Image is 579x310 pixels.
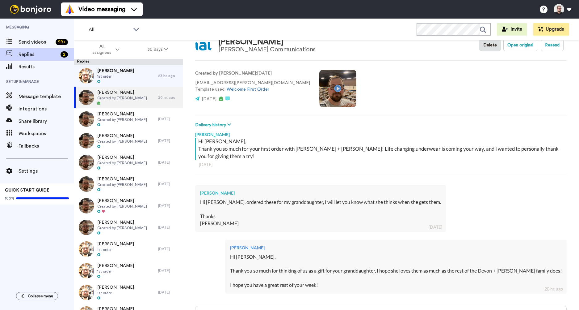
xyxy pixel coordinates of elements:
[97,96,147,101] span: Created by [PERSON_NAME]
[158,73,180,78] div: 23 hr. ago
[158,203,180,208] div: [DATE]
[74,173,183,195] a: [PERSON_NAME]Created by [PERSON_NAME][DATE]
[200,190,441,196] div: [PERSON_NAME]
[199,161,563,168] div: [DATE]
[97,241,134,247] span: [PERSON_NAME]
[97,284,134,291] span: [PERSON_NAME]
[97,161,147,166] span: Created by [PERSON_NAME]
[230,253,562,289] div: Hi [PERSON_NAME], Thank you so much for thinking of us as a gift for your granddaughter, I hope s...
[79,111,94,127] img: 2b468c78-32b4-496f-8190-fe05fb829b56-thumb.jpg
[97,182,147,187] span: Created by [PERSON_NAME]
[195,80,310,93] p: [EMAIL_ADDRESS][PERSON_NAME][DOMAIN_NAME] Template used:
[97,269,134,274] span: 1st order
[74,152,183,173] a: [PERSON_NAME]Created by [PERSON_NAME][DATE]
[97,139,147,144] span: Created by [PERSON_NAME]
[195,37,212,54] img: Image of Kathy Gristwood
[158,247,180,252] div: [DATE]
[195,71,256,75] strong: Created by [PERSON_NAME]
[78,5,125,14] span: Video messaging
[19,130,74,137] span: Workspaces
[61,51,68,58] div: 2
[79,263,94,278] img: efa524da-70a9-41f2-aa42-4cb2d5cfdec7-thumb.jpg
[158,95,180,100] div: 20 hr. ago
[158,225,180,230] div: [DATE]
[227,87,269,92] a: Welcome First Order
[79,241,94,257] img: efa524da-70a9-41f2-aa42-4cb2d5cfdec7-thumb.jpg
[497,23,527,36] button: Invite
[19,93,74,100] span: Message template
[97,68,134,74] span: [PERSON_NAME]
[74,87,183,108] a: [PERSON_NAME]Created by [PERSON_NAME]20 hr. ago
[541,39,564,51] button: Resend
[230,245,562,251] div: [PERSON_NAME]
[218,37,316,46] div: [PERSON_NAME]
[97,219,147,226] span: [PERSON_NAME]
[133,44,182,55] button: 30 days
[479,39,501,51] button: Delete
[74,260,183,282] a: [PERSON_NAME]1st order[DATE]
[79,198,94,213] img: 2b468c78-32b4-496f-8190-fe05fb829b56-thumb.jpg
[5,188,49,192] span: QUICK START GUIDE
[16,292,58,300] button: Collapse menu
[74,65,183,87] a: [PERSON_NAME]1st order23 hr. ago
[19,118,74,125] span: Share library
[79,68,94,84] img: efa524da-70a9-41f2-aa42-4cb2d5cfdec7-thumb.jpg
[79,176,94,192] img: 2b468c78-32b4-496f-8190-fe05fb829b56-thumb.jpg
[97,111,147,117] span: [PERSON_NAME]
[89,43,114,56] span: All assignees
[200,199,441,227] div: Hi [PERSON_NAME], ordered these for my granddaughter, I will let you know what she thinks when sh...
[75,41,133,58] button: All assignees
[65,4,75,14] img: vm-color.svg
[74,195,183,217] a: [PERSON_NAME]Created by [PERSON_NAME][DATE]
[158,268,180,273] div: [DATE]
[198,138,565,160] div: Hi [PERSON_NAME], Thank you so much for your first order with [PERSON_NAME] + [PERSON_NAME]! Life...
[79,90,94,105] img: 2b468c78-32b4-496f-8190-fe05fb829b56-thumb.jpg
[19,167,74,175] span: Settings
[158,160,180,165] div: [DATE]
[79,285,94,300] img: efa524da-70a9-41f2-aa42-4cb2d5cfdec7-thumb.jpg
[97,198,147,204] span: [PERSON_NAME]
[89,26,130,33] span: All
[218,46,316,53] div: [PERSON_NAME] Communications
[74,108,183,130] a: [PERSON_NAME]Created by [PERSON_NAME][DATE]
[195,122,233,128] button: Delivery history
[19,142,74,150] span: Fallbacks
[74,238,183,260] a: [PERSON_NAME]1st order[DATE]
[28,294,53,299] span: Collapse menu
[97,291,134,295] span: 1st order
[19,38,53,46] span: Send videos
[19,63,74,71] span: Results
[97,204,147,209] span: Created by [PERSON_NAME]
[503,39,537,51] button: Open original
[97,263,134,269] span: [PERSON_NAME]
[79,133,94,149] img: 2b468c78-32b4-496f-8190-fe05fb829b56-thumb.jpg
[533,23,569,36] button: Upgrade
[158,290,180,295] div: [DATE]
[7,5,54,14] img: bj-logo-header-white.svg
[158,138,180,143] div: [DATE]
[97,74,134,79] span: 1st order
[79,155,94,170] img: dc616d76-8ddd-44ad-8742-e7e2eb83d977-thumb.jpg
[195,70,310,77] p: : [DATE]
[429,224,442,230] div: [DATE]
[97,117,147,122] span: Created by [PERSON_NAME]
[56,39,68,45] div: 99 +
[97,154,147,161] span: [PERSON_NAME]
[5,196,15,201] span: 100%
[74,59,183,65] div: Replies
[202,97,216,101] span: [DATE]
[97,133,147,139] span: [PERSON_NAME]
[79,220,94,235] img: dc616d76-8ddd-44ad-8742-e7e2eb83d977-thumb.jpg
[97,226,147,230] span: Created by [PERSON_NAME]
[195,128,567,138] div: [PERSON_NAME]
[97,247,134,252] span: 1st order
[97,89,147,96] span: [PERSON_NAME]
[74,217,183,238] a: [PERSON_NAME]Created by [PERSON_NAME][DATE]
[97,176,147,182] span: [PERSON_NAME]
[74,282,183,303] a: [PERSON_NAME]1st order[DATE]
[544,286,563,292] div: 20 hr. ago
[74,130,183,152] a: [PERSON_NAME]Created by [PERSON_NAME][DATE]
[19,105,74,113] span: Integrations
[158,182,180,187] div: [DATE]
